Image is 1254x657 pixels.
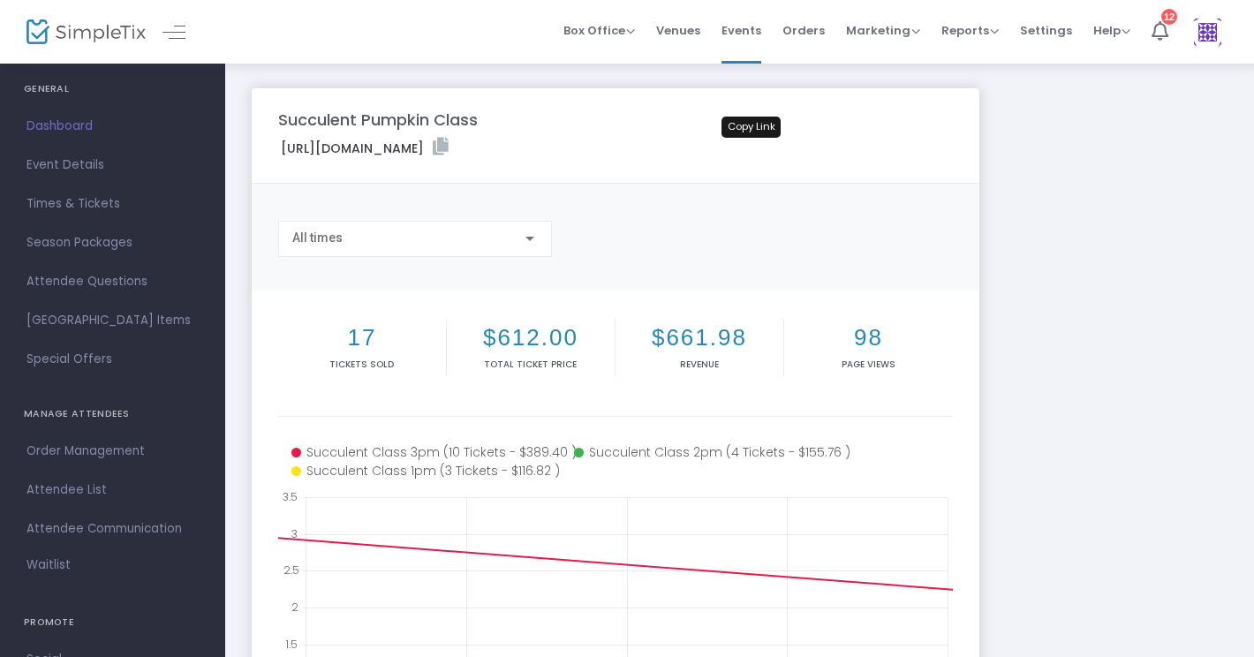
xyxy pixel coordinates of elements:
[26,348,199,371] span: Special Offers
[619,358,780,371] p: Revenue
[26,517,199,540] span: Attendee Communication
[846,22,920,39] span: Marketing
[782,8,825,53] span: Orders
[1093,22,1130,39] span: Help
[450,324,611,351] h2: $612.00
[282,324,442,351] h2: 17
[26,193,199,215] span: Times & Tickets
[788,324,949,351] h2: 98
[24,396,201,432] h4: MANAGE ATTENDEES
[24,605,201,640] h4: PROMOTE
[26,115,199,138] span: Dashboard
[282,358,442,371] p: Tickets sold
[285,636,298,651] text: 1.5
[1020,8,1072,53] span: Settings
[278,108,478,132] m-panel-title: Succulent Pumpkin Class
[721,117,781,138] div: Copy Link
[283,563,299,578] text: 2.5
[26,270,199,293] span: Attendee Questions
[26,154,199,177] span: Event Details
[941,22,999,39] span: Reports
[450,358,611,371] p: Total Ticket Price
[26,231,199,254] span: Season Packages
[281,138,449,158] label: [URL][DOMAIN_NAME]
[292,230,343,245] span: All times
[26,440,199,463] span: Order Management
[619,324,780,351] h2: $661.98
[788,358,949,371] p: Page Views
[24,72,201,107] h4: GENERAL
[26,479,199,502] span: Attendee List
[291,600,298,615] text: 2
[291,525,298,540] text: 3
[656,8,700,53] span: Venues
[283,489,298,504] text: 3.5
[721,8,761,53] span: Events
[26,556,71,574] span: Waitlist
[26,309,199,332] span: [GEOGRAPHIC_DATA] Items
[1161,6,1177,22] div: 12
[563,22,635,39] span: Box Office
